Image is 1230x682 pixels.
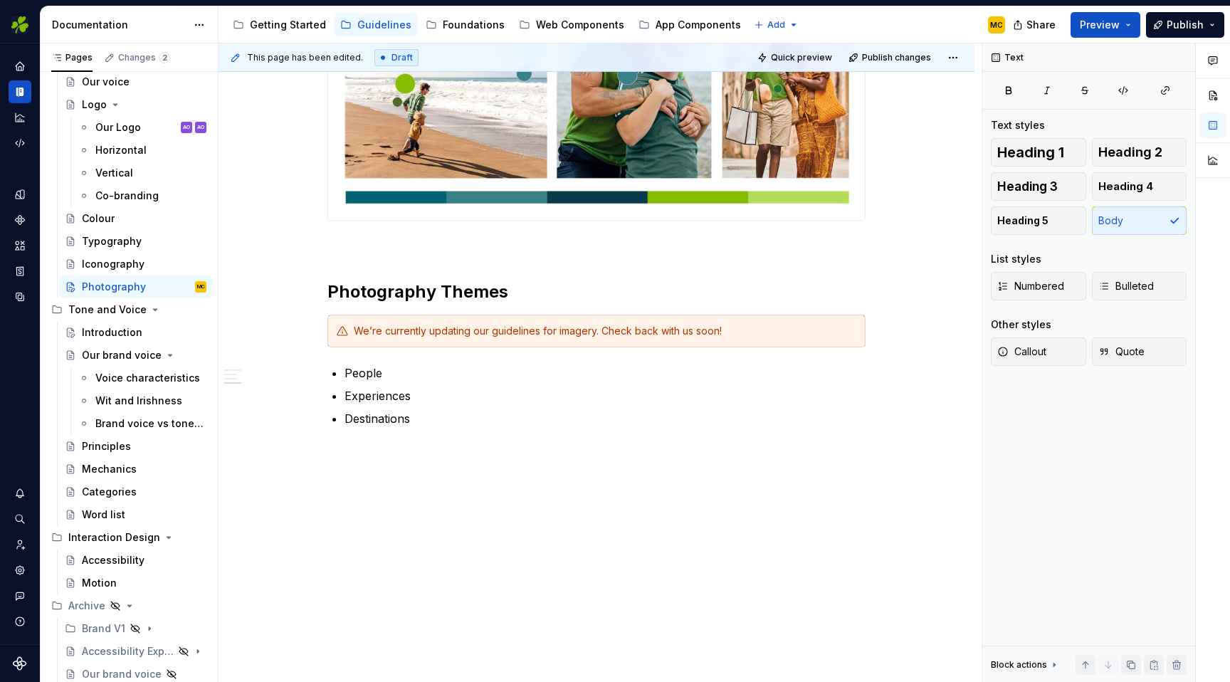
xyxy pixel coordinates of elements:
p: Experiences [345,387,866,404]
a: Our voice [59,70,212,93]
div: Voice characteristics [95,371,200,385]
h2: Photography Themes [327,280,866,303]
a: PhotographyMC [59,276,212,298]
button: Heading 3 [991,172,1086,201]
div: Vertical [95,166,133,180]
a: Code automation [9,132,31,154]
a: Components [9,209,31,231]
div: Documentation [9,80,31,103]
div: Brand V1 [82,621,125,636]
div: Categories [82,485,137,499]
div: Block actions [991,655,1060,675]
span: 2 [159,52,170,63]
a: Analytics [9,106,31,129]
div: Our brand voice [82,348,162,362]
a: Typography [59,230,212,253]
a: Brand voice vs tone and voice [73,412,212,435]
a: Accessibility Explained [59,640,212,663]
button: Notifications [9,482,31,505]
span: Heading 1 [997,145,1064,159]
button: Quote [1092,337,1187,366]
div: Contact support [9,584,31,607]
div: Word list [82,508,125,522]
a: Invite team [9,533,31,556]
div: Photography [82,280,146,294]
div: Page tree [227,11,747,39]
div: Motion [82,576,117,590]
button: Quick preview [753,48,839,68]
a: App Components [633,14,747,36]
div: App Components [656,18,741,32]
a: Introduction [59,321,212,344]
div: Foundations [443,18,505,32]
span: Draft [391,52,413,63]
div: Pages [51,52,93,63]
a: Voice characteristics [73,367,212,389]
div: MC [990,19,1003,31]
div: Mechanics [82,462,137,476]
a: Settings [9,559,31,582]
a: Vertical [73,162,212,184]
a: Foundations [420,14,510,36]
span: Quote [1098,345,1145,359]
a: Motion [59,572,212,594]
div: Text styles [991,118,1045,132]
a: Mechanics [59,458,212,481]
div: Tone and Voice [68,303,147,317]
a: Our brand voice [59,344,212,367]
div: Other styles [991,318,1051,332]
div: Guidelines [357,18,411,32]
div: Our Logo [95,120,141,135]
a: Accessibility [59,549,212,572]
div: Iconography [82,257,144,271]
p: Destinations [345,410,866,427]
a: Design tokens [9,183,31,206]
button: Heading 5 [991,206,1086,235]
a: Wit and Irishness [73,389,212,412]
a: Logo [59,93,212,116]
a: Iconography [59,253,212,276]
div: Documentation [52,18,186,32]
a: Storybook stories [9,260,31,283]
div: Data sources [9,285,31,308]
a: Guidelines [335,14,417,36]
a: Categories [59,481,212,503]
span: Publish changes [862,52,931,63]
a: Horizontal [73,139,212,162]
div: Introduction [82,325,142,340]
div: Changes [118,52,170,63]
span: Callout [997,345,1046,359]
a: Assets [9,234,31,257]
button: Add [750,15,803,35]
div: Brand voice vs tone and voice [95,416,204,431]
a: Colour [59,207,212,230]
button: Share [1006,12,1065,38]
a: Supernova Logo [13,656,27,671]
div: Brand V1 [59,617,212,640]
div: Typography [82,234,142,248]
span: Preview [1080,18,1120,32]
div: Block actions [991,659,1047,671]
div: Horizontal [95,143,147,157]
div: Co-branding [95,189,159,203]
span: This page has been edited. [247,52,363,63]
div: Tone and Voice [46,298,212,321]
a: Our LogoAOAO [73,116,212,139]
div: Logo [82,98,107,112]
img: 56b5df98-d96d-4d7e-807c-0afdf3bdaefa.png [11,16,28,33]
div: Interaction Design [68,530,160,545]
span: Heading 4 [1098,179,1153,194]
div: Web Components [536,18,624,32]
span: Bulleted [1098,279,1154,293]
button: Heading 2 [1092,138,1187,167]
p: People [345,364,866,382]
div: MC [197,280,205,294]
button: Numbered [991,272,1086,300]
button: Heading 1 [991,138,1086,167]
